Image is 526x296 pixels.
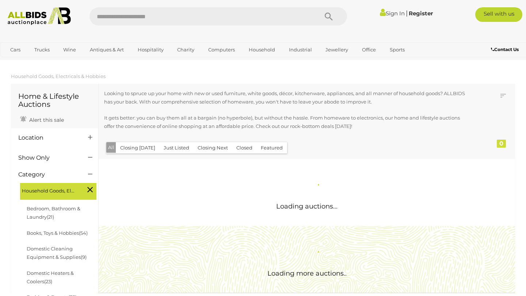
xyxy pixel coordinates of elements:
a: Bedroom, Bathroom & Laundry(21) [27,206,80,220]
button: Search [310,7,347,26]
img: Allbids.com.au [4,7,75,25]
a: Computers [203,44,240,56]
span: (23) [44,279,52,284]
button: Closing Next [193,142,232,153]
a: Register [409,10,433,17]
p: It gets better: you can buy them all at a bargain (no hyperbole), but without the hassle. From ho... [104,114,470,131]
button: Closed [232,142,257,153]
a: Cars [5,44,25,56]
h4: Location [18,135,77,141]
a: Office [357,44,381,56]
p: Looking to spruce up your home with new or used furniture, white goods, décor, kitchenware, appli... [104,89,470,106]
div: 0 [497,140,506,148]
button: Closing [DATE] [116,142,160,153]
a: Charity [172,44,199,56]
span: (9) [81,254,87,260]
h4: Show Only [18,155,77,161]
button: Just Listed [159,142,194,153]
a: Alert this sale [18,114,66,125]
a: Domestic Heaters & Coolers(23) [27,270,74,284]
b: Contact Us [491,47,519,52]
a: Sports [385,44,409,56]
span: | [406,9,408,17]
a: Jewellery [321,44,353,56]
span: (21) [47,214,54,220]
span: Loading more auctions.. [267,269,347,277]
span: Household Goods, Electricals & Hobbies [22,185,77,195]
button: Featured [256,142,287,153]
a: Household Goods, Electricals & Hobbies [11,73,106,79]
a: Trucks [30,44,54,56]
a: [GEOGRAPHIC_DATA] [5,56,67,68]
h1: Home & Lifestyle Auctions [18,92,91,108]
a: Industrial [284,44,317,56]
span: (54) [79,230,88,236]
a: Domestic Cleaning Equipment & Supplies(9) [27,246,87,260]
a: Hospitality [133,44,168,56]
span: Loading auctions... [276,202,338,210]
a: Contact Us [491,46,521,54]
a: Household [244,44,280,56]
a: Antiques & Art [85,44,129,56]
span: Alert this sale [27,117,64,123]
a: Sign In [380,10,405,17]
a: Wine [58,44,81,56]
a: Sell with us [475,7,522,22]
h4: Category [18,171,77,178]
a: Books, Toys & Hobbies(54) [27,230,88,236]
button: All [106,142,116,153]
